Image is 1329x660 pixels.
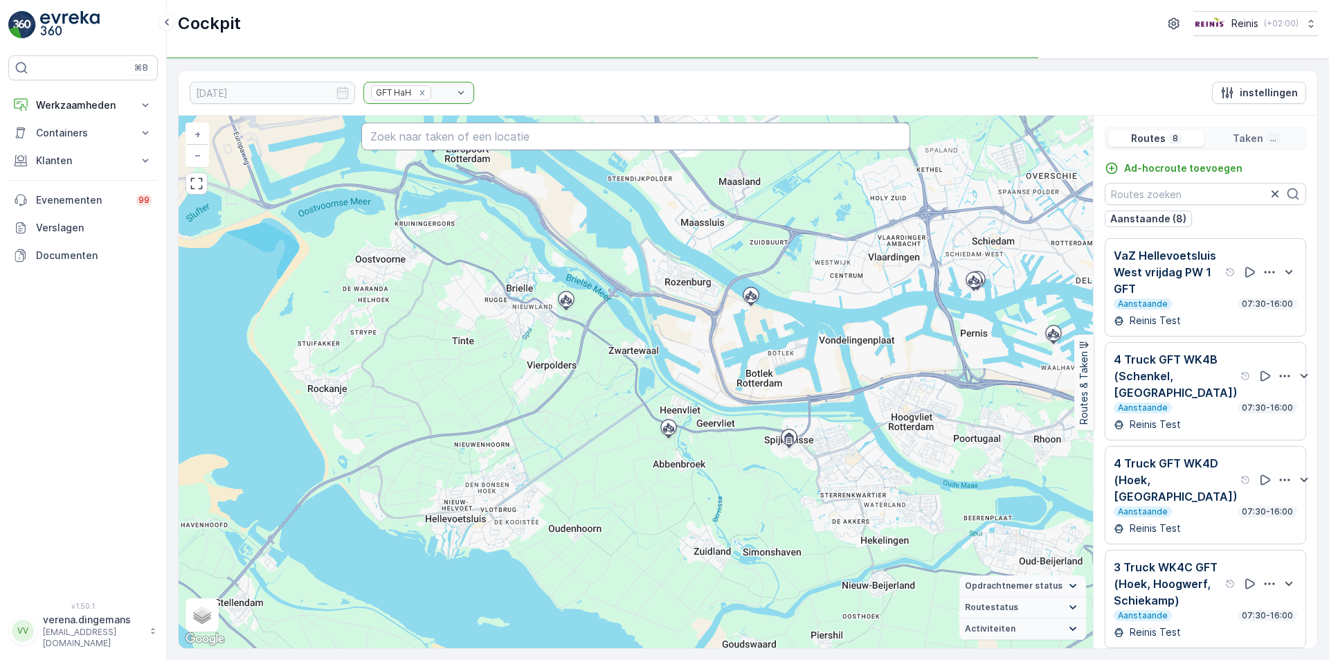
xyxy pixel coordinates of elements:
button: Klanten [8,147,158,175]
input: Zoek naar taken of een locatie [361,123,910,150]
p: Reinis Test [1127,418,1181,431]
p: Aanstaande (8) [1110,212,1186,226]
a: Uitzoomen [187,145,208,166]
button: Reinis(+02:00) [1193,11,1318,36]
input: dd/mm/yyyy [190,82,355,104]
div: VV [12,620,34,642]
p: 07:30-16:00 [1240,506,1294,517]
p: Werkzaamheden [36,98,130,112]
p: ( +02:00 ) [1264,18,1299,29]
p: 4 Truck GFT WK4B (Schenkel, [GEOGRAPHIC_DATA]) [1114,351,1238,401]
img: logo_light-DOdMpM7g.png [40,11,100,39]
a: Ad-hocroute toevoegen [1105,161,1242,175]
img: Google [182,630,228,648]
img: Reinis-Logo-Vrijstaand_Tekengebied-1-copy2_aBO4n7j.png [1193,16,1226,31]
p: Reinis Test [1127,625,1181,639]
p: Taken [1233,132,1263,145]
span: Opdrachtnemer status [965,580,1063,591]
a: Evenementen99 [8,186,158,214]
button: VVverena.dingemans[EMAIL_ADDRESS][DOMAIN_NAME] [8,613,158,649]
p: 99 [138,195,150,206]
p: VaZ Hellevoetsluis West vrijdag PW 1 GFT [1114,247,1222,297]
p: Cockpit [178,12,241,35]
summary: Routestatus [959,597,1086,618]
p: instellingen [1240,86,1298,100]
p: ⌘B [134,62,148,73]
p: 4 Truck GFT WK4D (Hoek, [GEOGRAPHIC_DATA]) [1114,455,1238,505]
p: Reinis Test [1127,314,1181,328]
span: Activiteiten [965,623,1015,634]
a: In zoomen [187,124,208,145]
input: Routes zoeken [1105,183,1306,205]
p: Aanstaande [1116,506,1169,517]
p: 07:30-16:00 [1240,610,1294,621]
p: Aanstaande [1116,610,1169,621]
button: Containers [8,119,158,147]
div: help tooltippictogram [1225,267,1236,278]
a: Verslagen [8,214,158,242]
p: Reinis [1231,17,1258,30]
a: Dit gebied openen in Google Maps (er wordt een nieuw venster geopend) [182,630,228,648]
div: help tooltippictogram [1225,578,1236,589]
p: Documenten [36,249,152,262]
button: Aanstaande (8) [1105,211,1192,227]
span: v 1.50.1 [8,602,158,610]
p: Reinis Test [1127,521,1181,535]
summary: Opdrachtnemer status [959,576,1086,597]
p: Ad-hocroute toevoegen [1124,161,1242,175]
button: Werkzaamheden [8,91,158,119]
p: ... [1269,133,1278,144]
button: instellingen [1212,82,1306,104]
summary: Activiteiten [959,618,1086,640]
p: Routes & Taken [1077,351,1091,425]
p: [EMAIL_ADDRESS][DOMAIN_NAME] [43,627,143,649]
p: Routes [1131,132,1166,145]
p: verena.dingemans [43,613,143,627]
img: logo [8,11,36,39]
p: 8 [1171,133,1179,144]
span: Routestatus [965,602,1018,613]
div: help tooltippictogram [1240,474,1251,485]
p: Aanstaande [1116,298,1169,310]
p: Klanten [36,154,130,168]
p: Evenementen [36,193,127,207]
span: − [195,149,201,161]
p: 3 Truck WK4C GFT (Hoek, Hoogwerf, Schiekamp) [1114,559,1222,609]
p: 07:30-16:00 [1240,402,1294,413]
p: 07:30-16:00 [1240,298,1294,310]
div: help tooltippictogram [1240,371,1251,382]
p: Verslagen [36,221,152,235]
a: Documenten [8,242,158,269]
a: Layers [187,600,217,630]
p: Aanstaande [1116,402,1169,413]
span: + [195,128,201,140]
p: Containers [36,126,130,140]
